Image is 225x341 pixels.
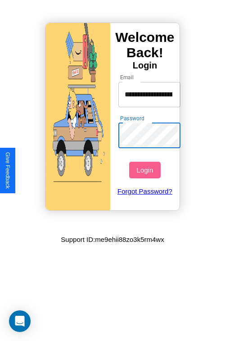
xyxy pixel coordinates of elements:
[114,178,176,204] a: Forgot Password?
[120,73,134,81] label: Email
[129,162,160,178] button: Login
[9,310,31,332] div: Open Intercom Messenger
[110,60,180,71] h4: Login
[110,30,180,60] h3: Welcome Back!
[120,114,144,122] label: Password
[61,233,164,246] p: Support ID: me9ehii88zo3k5rm4wx
[4,152,11,189] div: Give Feedback
[45,23,110,210] img: gif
